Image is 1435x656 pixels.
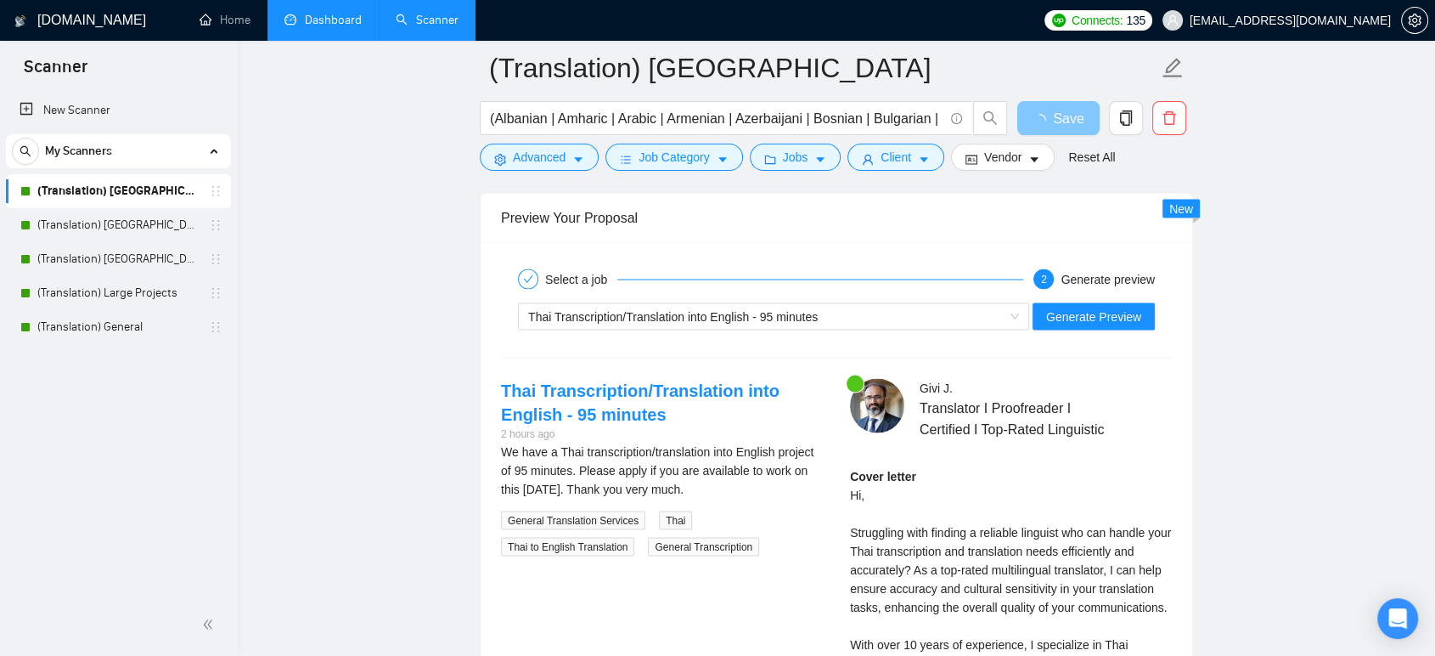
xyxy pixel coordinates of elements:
[209,286,222,300] span: holder
[850,379,904,433] img: c1MnlZiiyiQb2tpEAeAz2i6vmMdAUKNpzgsfom6rexc319BjUqG6BNCiGK2NsCkp_T
[639,148,709,167] span: Job Category
[1167,14,1179,26] span: user
[605,144,742,171] button: barsJob Categorycaret-down
[37,310,199,344] a: (Translation) General
[489,47,1158,89] input: Scanner name...
[1017,101,1100,135] button: Save
[951,144,1055,171] button: idcardVendorcaret-down
[1401,7,1428,34] button: setting
[850,470,916,484] strong: Cover letter
[284,13,362,27] a: dashboardDashboard
[1402,14,1427,27] span: setting
[490,108,943,129] input: Search Freelance Jobs...
[20,93,217,127] a: New Scanner
[209,320,222,334] span: holder
[13,145,38,157] span: search
[717,153,729,166] span: caret-down
[920,382,953,395] span: Givi J .
[1068,148,1115,167] a: Reset All
[1041,274,1047,286] span: 2
[847,144,944,171] button: userClientcaret-down
[1169,202,1193,216] span: New
[501,538,634,557] span: Thai to English Translation
[501,443,823,499] div: We have a Thai transcription/translation into English project of 95 minutes. Please apply if you ...
[1052,14,1066,27] img: upwork-logo.png
[202,616,219,633] span: double-left
[494,153,506,166] span: setting
[200,13,250,27] a: homeHome
[920,398,1122,440] span: Translator I Proofreader I Certified I Top-Rated Linguistic
[620,153,632,166] span: bars
[14,8,26,35] img: logo
[6,93,231,127] li: New Scanner
[1046,308,1141,326] span: Generate Preview
[480,144,599,171] button: settingAdvancedcaret-down
[648,538,759,557] span: General Transcription
[1401,14,1428,27] a: setting
[1162,57,1184,79] span: edit
[572,153,584,166] span: caret-down
[10,54,101,90] span: Scanner
[783,148,808,167] span: Jobs
[37,208,199,242] a: (Translation) [GEOGRAPHIC_DATA]
[814,153,826,166] span: caret-down
[209,252,222,266] span: holder
[951,113,962,124] span: info-circle
[545,269,617,290] div: Select a job
[501,382,779,424] a: Thai Transcription/Translation into English - 95 minutes
[974,110,1006,126] span: search
[501,427,823,443] div: 2 hours ago
[501,194,1172,242] div: Preview Your Proposal
[1033,303,1155,331] button: Generate Preview
[513,148,566,167] span: Advanced
[37,276,199,310] a: (Translation) Large Projects
[1377,598,1418,639] div: Open Intercom Messenger
[1152,101,1186,135] button: delete
[1110,110,1142,126] span: copy
[37,242,199,276] a: (Translation) [GEOGRAPHIC_DATA]
[881,148,911,167] span: Client
[764,153,776,166] span: folder
[659,512,692,530] span: Thai
[1028,153,1040,166] span: caret-down
[209,184,222,198] span: holder
[396,13,459,27] a: searchScanner
[37,174,199,208] a: (Translation) [GEOGRAPHIC_DATA]
[523,274,533,285] span: check
[973,101,1007,135] button: search
[45,134,112,168] span: My Scanners
[1033,114,1053,127] span: loading
[1061,269,1155,290] div: Generate preview
[501,512,645,530] span: General Translation Services
[1109,101,1143,135] button: copy
[750,144,841,171] button: folderJobscaret-down
[1153,110,1185,126] span: delete
[6,134,231,344] li: My Scanners
[1072,11,1123,30] span: Connects:
[918,153,930,166] span: caret-down
[862,153,874,166] span: user
[965,153,977,166] span: idcard
[1053,108,1083,129] span: Save
[528,310,818,324] span: Thai Transcription/Translation into English - 95 minutes
[209,218,222,232] span: holder
[1126,11,1145,30] span: 135
[12,138,39,165] button: search
[984,148,1021,167] span: Vendor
